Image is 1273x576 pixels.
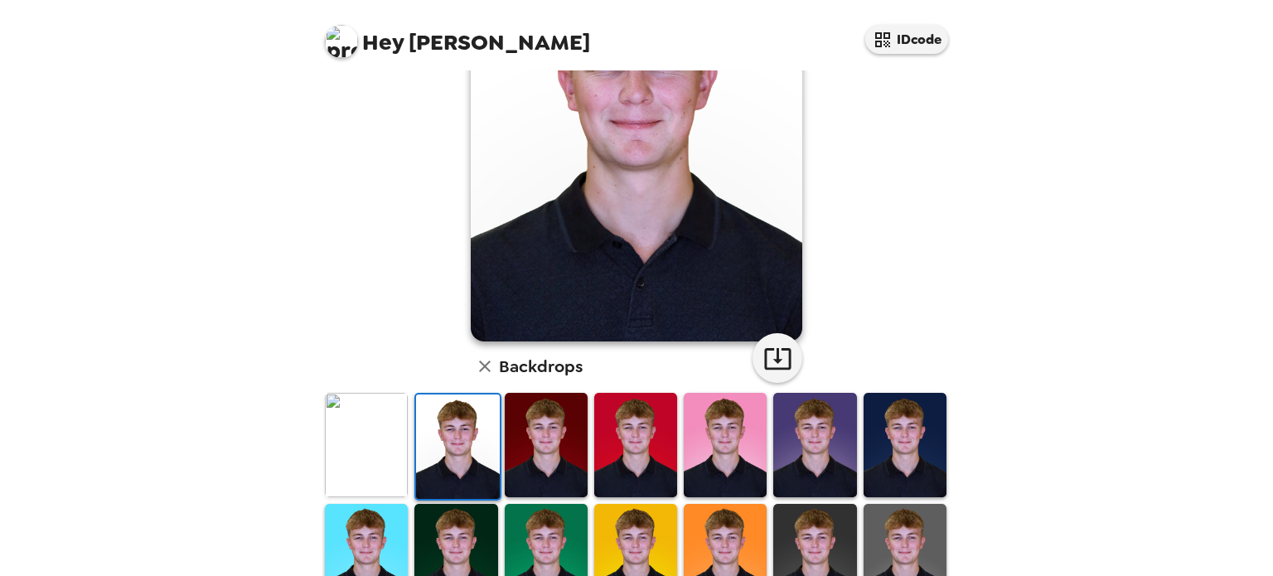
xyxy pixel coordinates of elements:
img: profile pic [325,25,358,58]
button: IDcode [865,25,948,54]
h6: Backdrops [499,353,583,380]
span: [PERSON_NAME] [325,17,590,54]
span: Hey [362,27,404,57]
img: Original [325,393,408,496]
